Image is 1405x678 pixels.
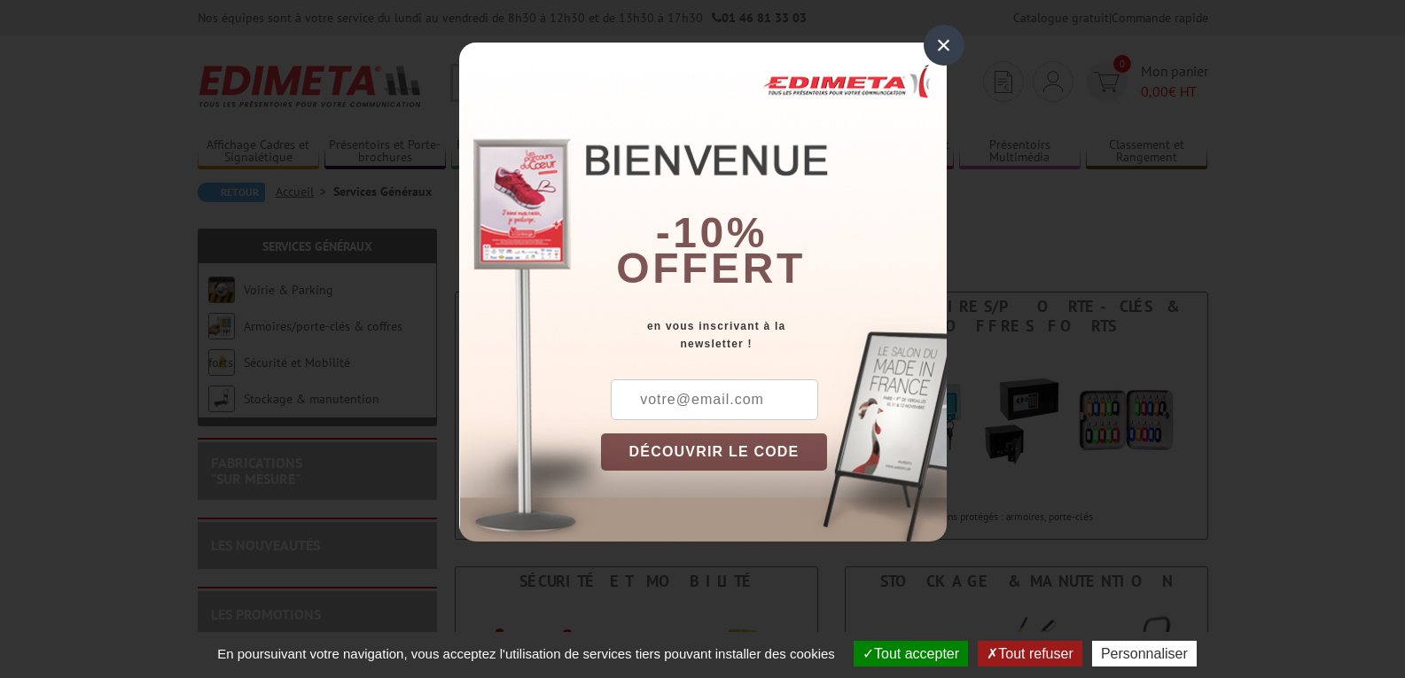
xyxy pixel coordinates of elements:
[611,379,818,420] input: votre@email.com
[208,646,844,661] span: En poursuivant votre navigation, vous acceptez l'utilisation de services tiers pouvant installer ...
[601,433,828,471] button: DÉCOUVRIR LE CODE
[616,245,806,292] font: offert
[656,209,768,256] b: -10%
[601,317,947,353] div: en vous inscrivant à la newsletter !
[924,25,964,66] div: ×
[978,641,1081,666] button: Tout refuser
[854,641,968,666] button: Tout accepter
[1092,641,1197,666] button: Personnaliser (fenêtre modale)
